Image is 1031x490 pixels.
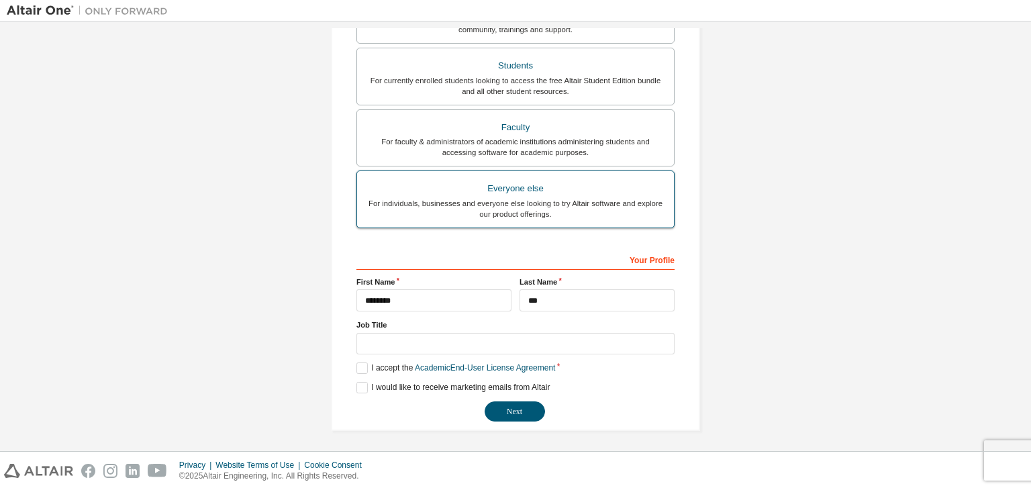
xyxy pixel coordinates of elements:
img: altair_logo.svg [4,464,73,478]
label: I accept the [356,362,555,374]
div: Your Profile [356,248,675,270]
img: instagram.svg [103,464,117,478]
div: Website Terms of Use [215,460,304,471]
div: For faculty & administrators of academic institutions administering students and accessing softwa... [365,136,666,158]
label: Job Title [356,320,675,330]
label: First Name [356,277,511,287]
img: linkedin.svg [126,464,140,478]
img: facebook.svg [81,464,95,478]
div: For currently enrolled students looking to access the free Altair Student Edition bundle and all ... [365,75,666,97]
div: Students [365,56,666,75]
p: © 2025 Altair Engineering, Inc. All Rights Reserved. [179,471,370,482]
div: Everyone else [365,179,666,198]
label: I would like to receive marketing emails from Altair [356,382,550,393]
a: Academic End-User License Agreement [415,363,555,373]
div: Cookie Consent [304,460,369,471]
button: Next [485,401,545,422]
div: Privacy [179,460,215,471]
img: youtube.svg [148,464,167,478]
div: Faculty [365,118,666,137]
div: For individuals, businesses and everyone else looking to try Altair software and explore our prod... [365,198,666,219]
label: Last Name [520,277,675,287]
img: Altair One [7,4,175,17]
